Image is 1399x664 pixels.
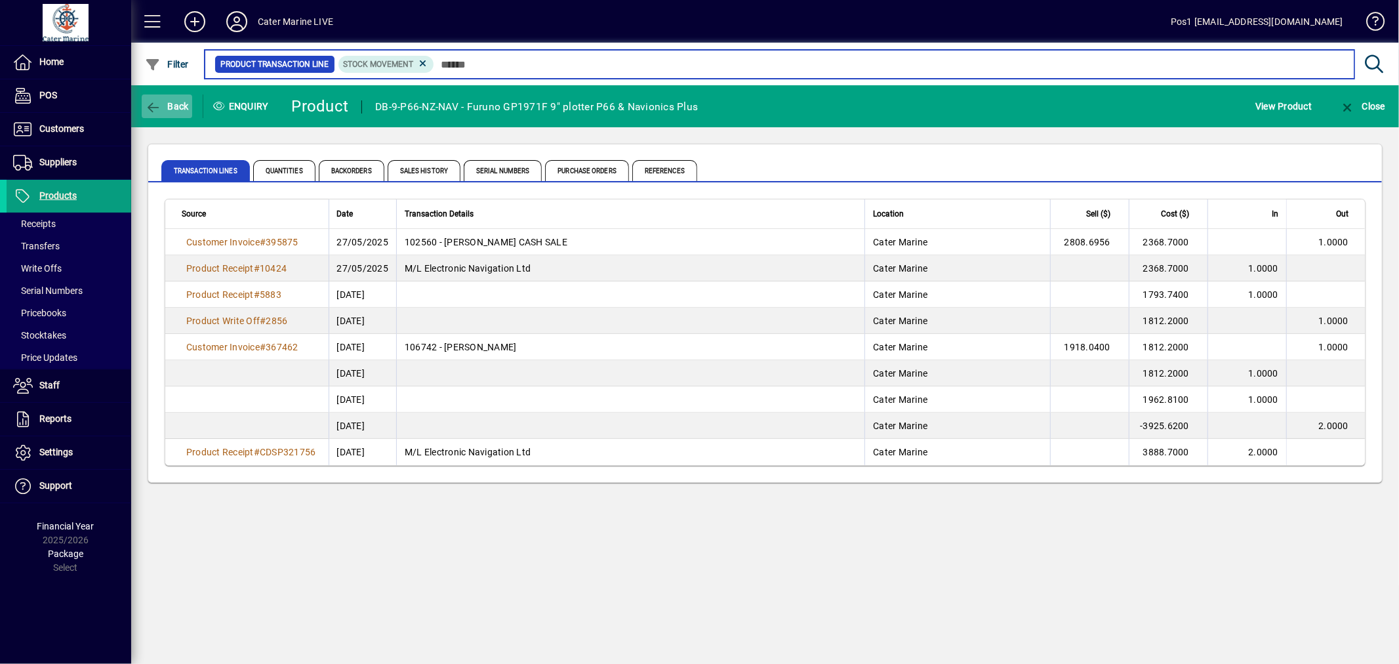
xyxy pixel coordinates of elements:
[186,237,260,247] span: Customer Invoice
[145,59,189,70] span: Filter
[1050,334,1129,360] td: 1918.0400
[873,263,927,274] span: Cater Marine
[7,436,131,469] a: Settings
[1249,394,1279,405] span: 1.0000
[329,386,397,413] td: [DATE]
[182,207,206,221] span: Source
[7,403,131,436] a: Reports
[873,207,904,221] span: Location
[1319,421,1349,431] span: 2.0000
[13,352,77,363] span: Price Updates
[7,235,131,257] a: Transfers
[174,10,216,33] button: Add
[329,334,397,360] td: [DATE]
[1272,207,1278,221] span: In
[7,213,131,235] a: Receipts
[13,218,56,229] span: Receipts
[329,255,397,281] td: 27/05/2025
[464,160,542,181] span: Serial Numbers
[388,160,460,181] span: Sales History
[873,368,927,379] span: Cater Marine
[260,289,281,300] span: 5883
[39,190,77,201] span: Products
[329,360,397,386] td: [DATE]
[182,207,321,221] div: Source
[216,10,258,33] button: Profile
[182,287,286,302] a: Product Receipt#5883
[1129,308,1207,334] td: 1812.2000
[186,289,254,300] span: Product Receipt
[1050,229,1129,255] td: 2808.6956
[260,263,287,274] span: 10424
[1129,334,1207,360] td: 1812.2000
[1336,94,1389,118] button: Close
[329,308,397,334] td: [DATE]
[329,413,397,439] td: [DATE]
[396,255,864,281] td: M/L Electronic Navigation Ltd
[337,207,389,221] div: Date
[396,334,864,360] td: 106742 - [PERSON_NAME]
[37,521,94,531] span: Financial Year
[1249,263,1279,274] span: 1.0000
[329,439,397,465] td: [DATE]
[1249,447,1279,457] span: 2.0000
[220,58,329,71] span: Product Transaction Line
[186,316,260,326] span: Product Write Off
[254,447,260,457] span: #
[7,79,131,112] a: POS
[254,263,260,274] span: #
[338,56,434,73] mat-chip: Product Transaction Type: Stock movement
[39,56,64,67] span: Home
[873,207,1042,221] div: Location
[13,263,62,274] span: Write Offs
[632,160,697,181] span: References
[266,342,298,352] span: 367462
[1326,94,1399,118] app-page-header-button: Close enquiry
[1129,281,1207,308] td: 1793.7400
[1356,3,1383,45] a: Knowledge Base
[873,421,927,431] span: Cater Marine
[873,394,927,405] span: Cater Marine
[1129,413,1207,439] td: -3925.6200
[161,160,250,181] span: Transaction Lines
[329,281,397,308] td: [DATE]
[142,52,192,76] button: Filter
[260,342,266,352] span: #
[337,207,354,221] span: Date
[7,257,131,280] a: Write Offs
[319,160,384,181] span: Backorders
[186,342,260,352] span: Customer Invoice
[1129,255,1207,281] td: 2368.7000
[396,229,864,255] td: 102560 - [PERSON_NAME] CASH SALE
[186,447,254,457] span: Product Receipt
[1059,207,1122,221] div: Sell ($)
[1249,289,1279,300] span: 1.0000
[7,302,131,324] a: Pricebooks
[7,146,131,179] a: Suppliers
[873,447,927,457] span: Cater Marine
[1336,207,1348,221] span: Out
[48,549,83,559] span: Package
[258,11,333,32] div: Cater Marine LIVE
[1249,368,1279,379] span: 1.0000
[1171,11,1343,32] div: Pos1 [EMAIL_ADDRESS][DOMAIN_NAME]
[375,96,698,117] div: DB-9-P66-NZ-NAV - Furuno GP1971F 9" plotter P66 & Navionics Plus
[1137,207,1201,221] div: Cost ($)
[182,314,293,328] a: Product Write Off#2856
[1161,207,1189,221] span: Cost ($)
[131,94,203,118] app-page-header-button: Back
[182,340,303,354] a: Customer Invoice#367462
[7,113,131,146] a: Customers
[182,235,303,249] a: Customer Invoice#395875
[266,316,288,326] span: 2856
[7,46,131,79] a: Home
[873,289,927,300] span: Cater Marine
[7,346,131,369] a: Price Updates
[7,470,131,503] a: Support
[253,160,315,181] span: Quantities
[7,369,131,402] a: Staff
[13,330,66,341] span: Stocktakes
[292,96,349,117] div: Product
[266,237,298,247] span: 395875
[1319,342,1349,352] span: 1.0000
